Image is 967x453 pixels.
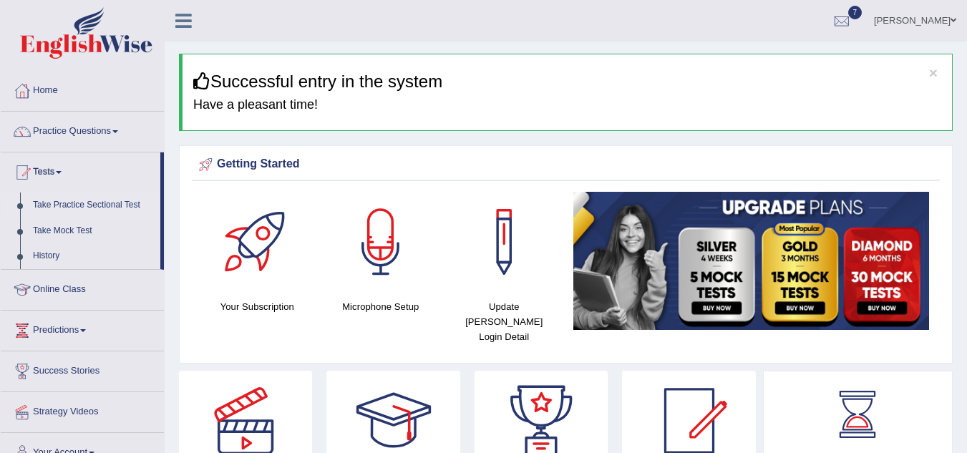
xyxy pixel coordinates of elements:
a: Success Stories [1,351,164,387]
h4: Microphone Setup [326,299,436,314]
a: Practice Questions [1,112,164,147]
a: Online Class [1,270,164,306]
span: 7 [848,6,862,19]
h4: Your Subscription [203,299,312,314]
h3: Successful entry in the system [193,72,941,91]
h4: Update [PERSON_NAME] Login Detail [450,299,559,344]
a: Strategy Videos [1,392,164,428]
a: Tests [1,152,160,188]
a: Home [1,71,164,107]
a: Predictions [1,311,164,346]
img: small5.jpg [573,192,930,330]
a: History [26,243,160,269]
a: Take Practice Sectional Test [26,193,160,218]
div: Getting Started [195,154,936,175]
h4: Have a pleasant time! [193,98,941,112]
a: Take Mock Test [26,218,160,244]
button: × [929,65,938,80]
